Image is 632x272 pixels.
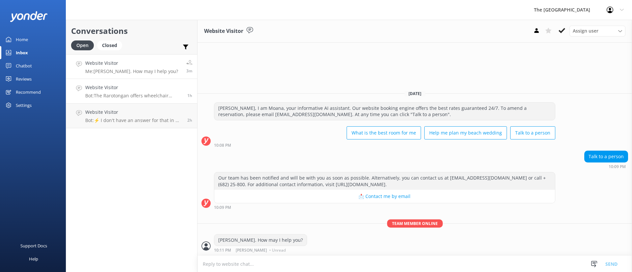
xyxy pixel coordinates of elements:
div: Reviews [16,72,32,86]
a: Website VisitorBot:The Rarotongan offers wheelchair accessibility in most areas, including the Lo... [66,79,197,104]
a: Open [71,41,97,49]
span: Aug 31 2025 08:36pm (UTC -10:00) Pacific/Honolulu [187,93,192,98]
div: Aug 31 2025 10:08pm (UTC -10:00) Pacific/Honolulu [214,143,555,147]
p: Bot: ⚡ I don't have an answer for that in my knowledge base. Please try and rephrase your questio... [85,117,182,123]
p: Bot: The Rarotongan offers wheelchair accessibility in most areas, including the Lobby, restauran... [85,93,182,99]
div: Aug 31 2025 10:09pm (UTC -10:00) Pacific/Honolulu [584,164,628,169]
strong: 10:09 PM [214,206,231,210]
button: Talk to a person [510,126,555,139]
a: Website VisitorBot:⚡ I don't have an answer for that in my knowledge base. Please try and rephras... [66,104,197,128]
span: Team member online [387,219,443,228]
div: Chatbot [16,59,32,72]
strong: 10:08 PM [214,143,231,147]
a: Closed [97,41,125,49]
div: [PERSON_NAME], I am Moana, your informative AI assistant. Our website booking engine offers the b... [214,103,555,120]
span: [PERSON_NAME] [236,248,267,252]
button: 📩 Contact me by email [214,190,555,203]
div: Our team has been notified and will be with you as soon as possible. Alternatively, you can conta... [214,172,555,190]
div: Aug 31 2025 10:09pm (UTC -10:00) Pacific/Honolulu [214,205,555,210]
button: Help me plan my beach wedding [424,126,507,139]
div: Aug 31 2025 10:11pm (UTC -10:00) Pacific/Honolulu [214,248,307,252]
span: [DATE] [405,91,425,96]
span: • Unread [269,248,286,252]
div: [PERSON_NAME]. How may I help you? [214,235,307,246]
div: Support Docs [20,239,47,252]
h3: Website Visitor [204,27,243,36]
a: Website VisitorMe:[PERSON_NAME]. How may I help you?3m [66,54,197,79]
div: Recommend [16,86,41,99]
div: Inbox [16,46,28,59]
div: Open [71,40,94,50]
div: Talk to a person [585,151,628,162]
h4: Website Visitor [85,60,178,67]
span: Aug 31 2025 08:09pm (UTC -10:00) Pacific/Honolulu [187,117,192,123]
h2: Conversations [71,25,192,37]
div: Settings [16,99,32,112]
img: yonder-white-logo.png [10,11,48,22]
strong: 10:11 PM [214,248,231,252]
p: Me: [PERSON_NAME]. How may I help you? [85,68,178,74]
h4: Website Visitor [85,109,182,116]
span: Assign user [573,27,598,35]
strong: 10:09 PM [609,165,626,169]
div: Assign User [569,26,625,36]
h4: Website Visitor [85,84,182,91]
div: Help [29,252,38,265]
span: Aug 31 2025 10:11pm (UTC -10:00) Pacific/Honolulu [186,68,192,74]
button: What is the best room for me [347,126,421,139]
div: Closed [97,40,122,50]
div: Home [16,33,28,46]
